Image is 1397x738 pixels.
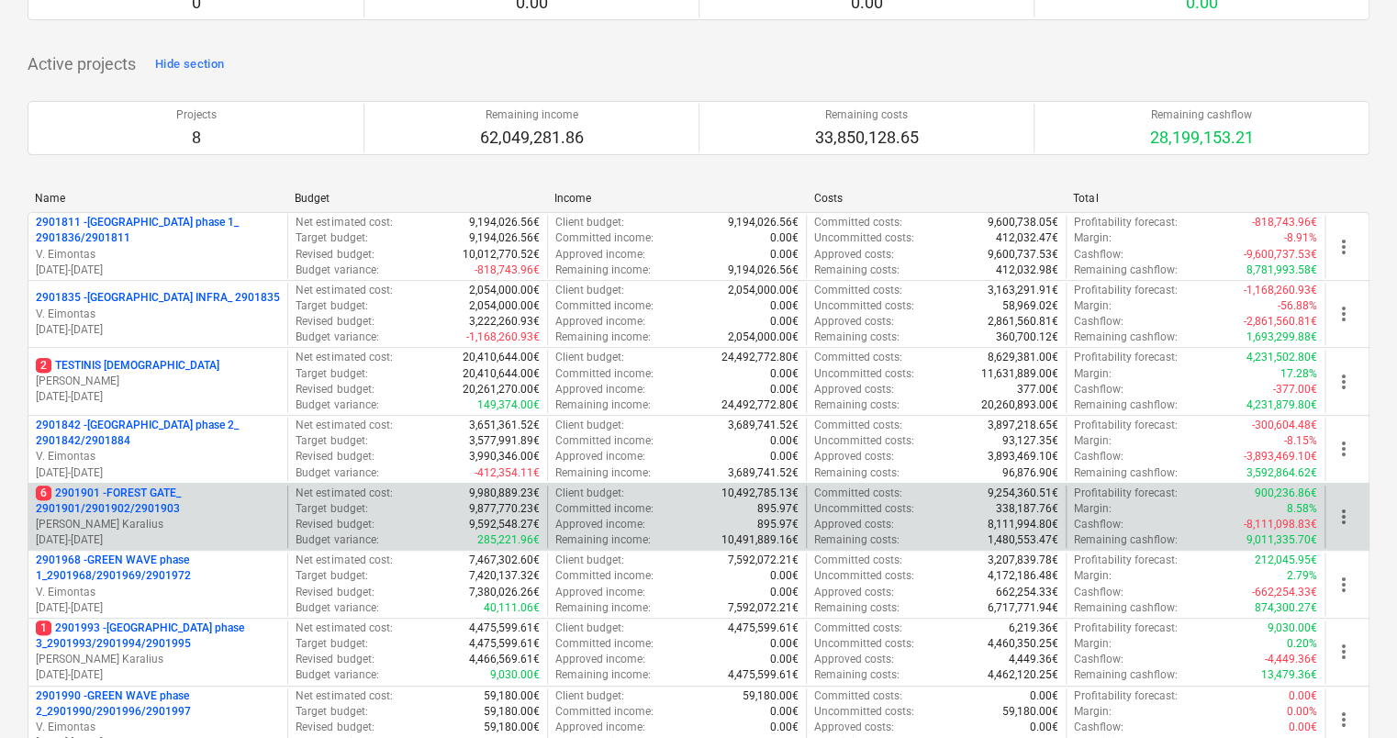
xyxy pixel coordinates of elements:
[1278,298,1317,314] p: -56.88%
[1287,636,1317,652] p: 0.20%
[555,397,651,413] p: Remaining income :
[1284,433,1317,449] p: -8.15%
[1150,107,1254,123] p: Remaining cashflow
[770,230,799,246] p: 0.00€
[1074,486,1178,501] p: Profitability forecast :
[1074,230,1112,246] p: Margin :
[1150,127,1254,149] p: 28,199,153.21
[721,486,799,501] p: 10,492,785.13€
[814,298,914,314] p: Uncommitted costs :
[35,192,280,205] div: Name
[36,621,280,652] p: 2901993 - [GEOGRAPHIC_DATA] phase 3_2901993/2901994/2901995
[1002,433,1058,449] p: 93,127.35€
[296,465,378,481] p: Budget variance :
[36,720,280,735] p: V. Eimontas
[469,215,540,230] p: 9,194,026.56€
[770,433,799,449] p: 0.00€
[988,215,1058,230] p: 9,600,738.05€
[296,667,378,683] p: Budget variance :
[296,636,367,652] p: Target budget :
[814,366,914,382] p: Uncommitted costs :
[36,486,51,500] span: 6
[36,688,280,720] p: 2901990 - GREEN WAVE phase 2_2901990/2901996/2901997
[36,389,280,405] p: [DATE] - [DATE]
[988,418,1058,433] p: 3,897,218.65€
[1246,330,1317,345] p: 1,693,299.88€
[469,449,540,464] p: 3,990,346.00€
[555,704,654,720] p: Committed income :
[555,636,654,652] p: Committed income :
[814,621,902,636] p: Committed costs :
[36,585,280,600] p: V. Eimontas
[1074,585,1123,600] p: Cashflow :
[469,418,540,433] p: 3,651,361.52€
[814,568,914,584] p: Uncommitted costs :
[296,553,392,568] p: Net estimated cost :
[36,358,219,374] p: TESTINIS [DEMOGRAPHIC_DATA]
[1074,449,1123,464] p: Cashflow :
[1244,247,1317,263] p: -9,600,737.53€
[1074,636,1112,652] p: Margin :
[296,568,367,584] p: Target budget :
[484,600,540,616] p: 40,111.06€
[463,247,540,263] p: 10,012,770.52€
[1246,465,1317,481] p: 3,592,864.62€
[1333,438,1355,460] span: more_vert
[296,704,367,720] p: Target budget :
[814,501,914,517] p: Uncommitted costs :
[814,667,900,683] p: Remaining costs :
[36,486,280,517] p: 2901901 - FOREST GATE_ 2901901/2901902/2901903
[988,350,1058,365] p: 8,629,381.00€
[770,449,799,464] p: 0.00€
[555,418,624,433] p: Client budget :
[814,486,902,501] p: Committed costs :
[469,517,540,532] p: 9,592,548.27€
[1333,371,1355,393] span: more_vert
[988,247,1058,263] p: 9,600,737.53€
[988,486,1058,501] p: 9,254,360.51€
[721,350,799,365] p: 24,492,772.80€
[296,621,392,636] p: Net estimated cost :
[813,192,1058,205] div: Costs
[1030,688,1058,704] p: 0.00€
[28,53,136,75] p: Active projects
[151,50,229,79] button: Hide section
[296,314,374,330] p: Revised budget :
[728,283,799,298] p: 2,054,000.00€
[728,465,799,481] p: 3,689,741.52€
[296,600,378,616] p: Budget variance :
[721,532,799,548] p: 10,491,889.16€
[469,652,540,667] p: 4,466,569.61€
[469,230,540,246] p: 9,194,026.56€
[770,382,799,397] p: 0.00€
[555,667,651,683] p: Remaining income :
[728,418,799,433] p: 3,689,741.52€
[36,465,280,481] p: [DATE] - [DATE]
[296,382,374,397] p: Revised budget :
[1074,652,1123,667] p: Cashflow :
[295,192,540,205] div: Budget
[1074,568,1112,584] p: Margin :
[484,688,540,704] p: 59,180.00€
[814,704,914,720] p: Uncommitted costs :
[469,585,540,600] p: 7,380,026.26€
[463,382,540,397] p: 20,261,270.00€
[36,374,280,389] p: [PERSON_NAME]
[728,330,799,345] p: 2,054,000.00€
[728,667,799,683] p: 4,475,599.61€
[815,127,919,149] p: 33,850,128.65
[469,314,540,330] p: 3,222,260.93€
[480,127,584,149] p: 62,049,281.86
[988,449,1058,464] p: 3,893,469.10€
[296,585,374,600] p: Revised budget :
[770,298,799,314] p: 0.00€
[1009,652,1058,667] p: 4,449.36€
[555,501,654,517] p: Committed income :
[770,585,799,600] p: 0.00€
[814,215,902,230] p: Committed costs :
[296,215,392,230] p: Net estimated cost :
[770,704,799,720] p: 0.00€
[1074,263,1178,278] p: Remaining cashflow :
[554,192,799,205] div: Income
[463,366,540,382] p: 20,410,644.00€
